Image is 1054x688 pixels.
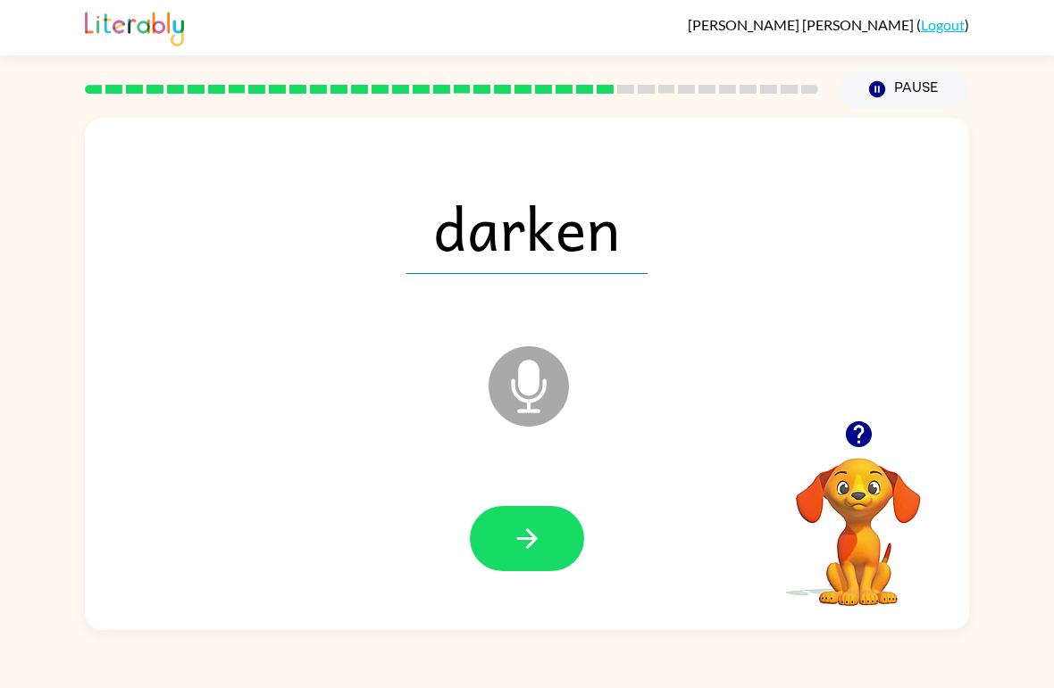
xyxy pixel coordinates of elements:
span: darken [406,181,648,274]
button: Pause [840,69,969,110]
a: Logout [921,16,965,33]
div: ( ) [688,16,969,33]
img: Literably [85,7,184,46]
video: Your browser must support playing .mp4 files to use Literably. Please try using another browser. [769,430,948,609]
span: [PERSON_NAME] [PERSON_NAME] [688,16,916,33]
